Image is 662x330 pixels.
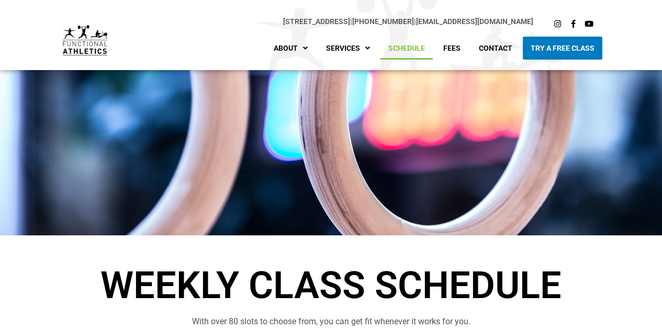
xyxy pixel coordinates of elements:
[63,25,107,55] img: default-logo
[283,17,350,26] a: [STREET_ADDRESS]
[435,37,468,60] a: Fees
[416,17,533,26] a: [EMAIL_ADDRESS][DOMAIN_NAME]
[283,17,352,26] span: |
[471,37,520,60] a: Contact
[352,17,414,26] a: [PHONE_NUMBER]
[523,37,602,60] a: Try A Free Class
[266,37,316,60] a: About
[318,37,378,60] a: Services
[128,16,533,28] p: |
[38,267,624,304] h1: Weekly Class Schedule
[380,37,433,60] a: Schedule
